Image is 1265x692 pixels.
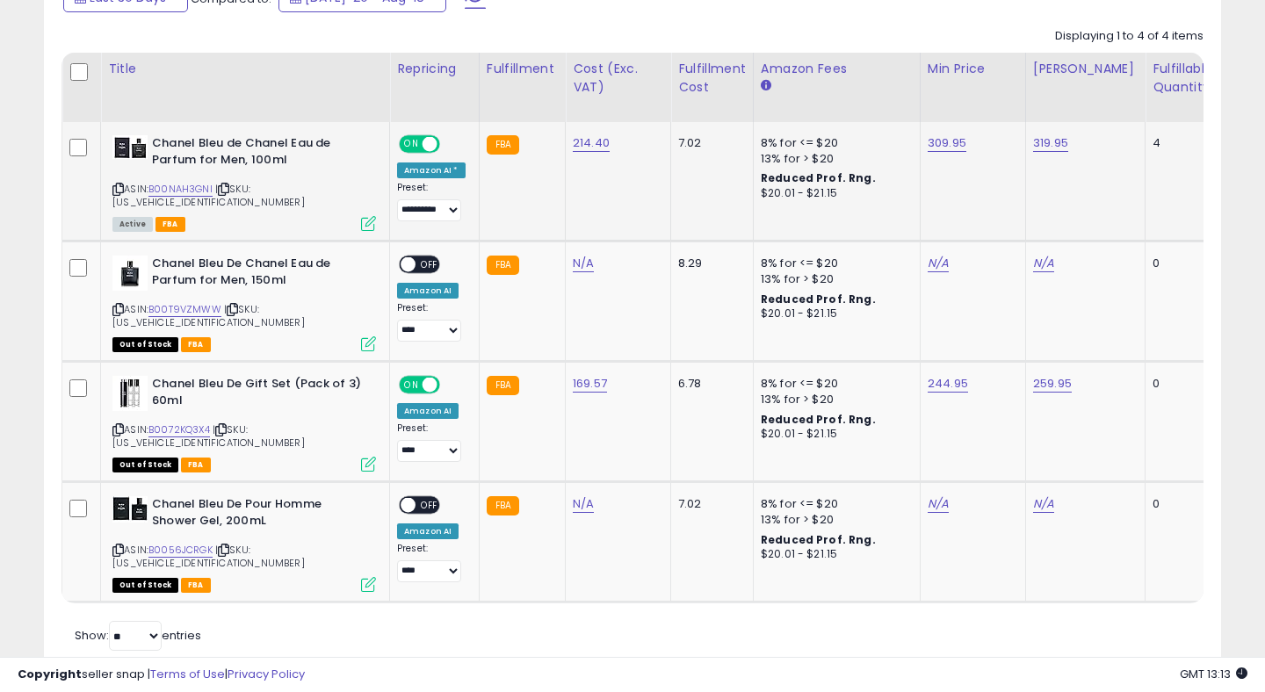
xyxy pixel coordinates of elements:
[18,667,305,683] div: seller snap | |
[1033,60,1138,78] div: [PERSON_NAME]
[112,217,153,232] span: All listings currently available for purchase on Amazon
[928,134,966,152] a: 309.95
[761,512,907,528] div: 13% for > $20
[761,532,876,547] b: Reduced Prof. Rng.
[573,375,607,393] a: 169.57
[1033,375,1072,393] a: 259.95
[401,378,423,393] span: ON
[761,151,907,167] div: 13% for > $20
[928,60,1018,78] div: Min Price
[678,256,740,271] div: 8.29
[573,134,610,152] a: 214.40
[112,376,148,411] img: 41KWnvPfjjL._SL40_.jpg
[416,257,444,272] span: OFF
[437,137,466,152] span: OFF
[228,666,305,682] a: Privacy Policy
[112,376,376,470] div: ASIN:
[761,292,876,306] b: Reduced Prof. Rng.
[152,376,365,413] b: Chanel Bleu De Gift Set (Pack of 3) 60ml
[112,182,305,208] span: | SKU: [US_VEHICLE_IDENTIFICATION_NUMBER]
[573,60,663,97] div: Cost (Exc. VAT)
[148,302,221,317] a: B00T9VZMWW
[1033,255,1054,272] a: N/A
[152,496,365,533] b: Chanel Bleu De Pour Homme Shower Gel, 200mL
[397,182,466,221] div: Preset:
[148,182,213,197] a: B00NAH3GNI
[397,543,466,582] div: Preset:
[487,60,558,78] div: Fulfillment
[112,496,148,523] img: 31OzBxdVR1L._SL40_.jpg
[148,422,210,437] a: B0072KQ3X4
[1055,28,1204,45] div: Displaying 1 to 4 of 4 items
[112,135,148,159] img: 31b1TcnvwHL._SL40_.jpg
[397,523,459,539] div: Amazon AI
[401,137,423,152] span: ON
[112,496,376,590] div: ASIN:
[416,498,444,513] span: OFF
[761,60,913,78] div: Amazon Fees
[928,495,949,513] a: N/A
[112,422,305,449] span: | SKU: [US_VEHICLE_IDENTIFICATION_NUMBER]
[397,283,459,299] div: Amazon AI
[678,496,740,512] div: 7.02
[678,135,740,151] div: 7.02
[108,60,382,78] div: Title
[761,412,876,427] b: Reduced Prof. Rng.
[397,403,459,419] div: Amazon AI
[928,375,968,393] a: 244.95
[487,376,519,395] small: FBA
[761,256,907,271] div: 8% for <= $20
[1153,135,1207,151] div: 4
[18,666,82,682] strong: Copyright
[761,376,907,392] div: 8% for <= $20
[761,392,907,407] div: 13% for > $20
[112,578,178,593] span: All listings that are currently out of stock and unavailable for purchase on Amazon
[75,627,201,644] span: Show: entries
[397,162,466,178] div: Amazon AI *
[761,271,907,287] div: 13% for > $20
[761,306,907,321] div: $20.01 - $21.15
[761,427,907,442] div: $20.01 - $21.15
[181,337,211,352] span: FBA
[112,256,148,291] img: 31euGcJocBL._SL40_.jpg
[487,256,519,275] small: FBA
[112,543,305,569] span: | SKU: [US_VEHICLE_IDENTIFICATION_NUMBER]
[437,378,466,393] span: OFF
[148,543,213,558] a: B0056JCRGK
[487,135,519,155] small: FBA
[397,302,466,342] div: Preset:
[678,60,746,97] div: Fulfillment Cost
[1180,666,1247,682] span: 2025-09-18 13:13 GMT
[928,255,949,272] a: N/A
[761,135,907,151] div: 8% for <= $20
[150,666,225,682] a: Terms of Use
[112,302,305,328] span: | SKU: [US_VEHICLE_IDENTIFICATION_NUMBER]
[761,78,771,94] small: Amazon Fees.
[1153,60,1213,97] div: Fulfillable Quantity
[112,337,178,352] span: All listings that are currently out of stock and unavailable for purchase on Amazon
[761,186,907,201] div: $20.01 - $21.15
[487,496,519,515] small: FBA
[761,496,907,512] div: 8% for <= $20
[112,458,178,472] span: All listings that are currently out of stock and unavailable for purchase on Amazon
[761,170,876,185] b: Reduced Prof. Rng.
[1153,496,1207,512] div: 0
[761,547,907,562] div: $20.01 - $21.15
[181,458,211,472] span: FBA
[112,135,376,229] div: ASIN:
[112,256,376,350] div: ASIN:
[152,135,365,172] b: Chanel Bleu de Chanel Eau de Parfum for Men, 100ml
[1153,376,1207,392] div: 0
[1153,256,1207,271] div: 0
[155,217,185,232] span: FBA
[397,60,472,78] div: Repricing
[397,422,466,462] div: Preset:
[181,578,211,593] span: FBA
[1033,495,1054,513] a: N/A
[573,255,594,272] a: N/A
[1033,134,1068,152] a: 319.95
[152,256,365,292] b: Chanel Bleu De Chanel Eau de Parfum for Men, 150ml
[573,495,594,513] a: N/A
[678,376,740,392] div: 6.78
